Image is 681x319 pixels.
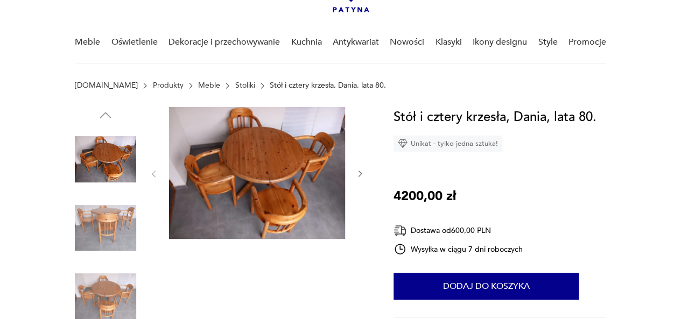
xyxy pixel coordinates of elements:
[394,273,579,300] button: Dodaj do koszyka
[394,224,523,237] div: Dostawa od 600,00 PLN
[75,22,100,63] a: Meble
[473,22,527,63] a: Ikony designu
[169,22,280,63] a: Dekoracje i przechowywanie
[153,81,184,90] a: Produkty
[75,129,136,190] img: Zdjęcie produktu Stół i cztery krzesła, Dania, lata 80.
[538,22,557,63] a: Style
[111,22,158,63] a: Oświetlenie
[436,22,462,63] a: Klasyki
[169,107,345,239] img: Zdjęcie produktu Stół i cztery krzesła, Dania, lata 80.
[75,197,136,259] img: Zdjęcie produktu Stół i cztery krzesła, Dania, lata 80.
[394,243,523,256] div: Wysyłka w ciągu 7 dni roboczych
[394,186,456,207] p: 4200,00 zł
[394,136,502,152] div: Unikat - tylko jedna sztuka!
[270,81,386,90] p: Stół i cztery krzesła, Dania, lata 80.
[235,81,255,90] a: Stoliki
[75,81,138,90] a: [DOMAIN_NAME]
[568,22,606,63] a: Promocje
[198,81,220,90] a: Meble
[333,22,379,63] a: Antykwariat
[390,22,424,63] a: Nowości
[291,22,321,63] a: Kuchnia
[398,139,408,148] img: Ikona diamentu
[394,224,406,237] img: Ikona dostawy
[394,107,596,127] h1: Stół i cztery krzesła, Dania, lata 80.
